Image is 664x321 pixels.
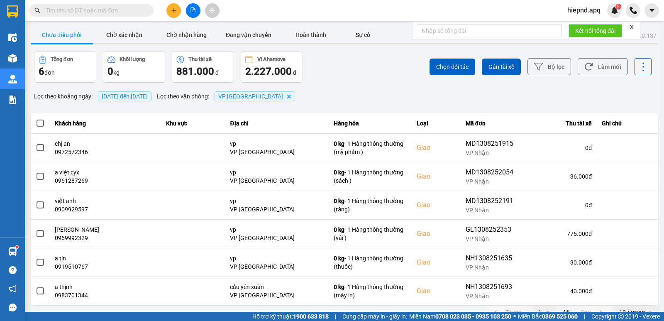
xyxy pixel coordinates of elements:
span: Gán tài xế [488,63,514,71]
input: Selected 10 / trang. [646,308,647,316]
img: logo-vxr [7,5,18,18]
span: Kết nối tổng đài [575,26,615,35]
th: Hàng hóa [329,113,412,134]
div: VP Nhận [466,263,518,272]
button: Sự cố [342,27,383,43]
img: phone-icon [630,7,637,14]
span: question-circle [9,266,17,274]
span: Lọc theo văn phòng : [157,92,209,101]
div: VP Nhận [466,292,518,300]
div: VP Nhận [466,149,518,157]
div: 0972572346 [55,148,156,156]
span: aim [209,7,215,13]
span: 0 [107,66,113,77]
span: 14/08/2025 đến 14/08/2025 [102,93,148,100]
button: file-add [186,3,200,18]
div: - 1 Hàng thông thường (vải ) [334,225,407,242]
div: 0969992329 [55,234,156,242]
div: MD1308252054 [466,167,518,177]
span: Cung cấp máy in - giấy in: [342,312,407,321]
span: notification [9,285,17,293]
sup: 1 [16,246,18,248]
div: 0961287269 [55,176,156,185]
button: Bộ lọc [527,58,571,75]
button: Tổng đơn6đơn [34,51,96,83]
div: Giao [417,286,455,296]
div: đ [245,65,298,78]
span: Miền Nam [409,312,511,321]
div: a tín [55,254,156,262]
div: 0909929597 [55,205,156,213]
th: Ghi chú [597,113,658,134]
div: đơn [39,65,92,78]
div: 10 / trang [619,308,645,316]
img: icon-new-feature [611,7,618,14]
span: caret-down [648,7,656,14]
img: warehouse-icon [8,33,17,42]
span: [DATE] đến [DATE] [98,91,151,101]
button: Khối lượng0kg [103,51,165,83]
span: 0 kg [334,140,344,147]
button: Đang vận chuyển [217,27,280,43]
div: vp [230,168,324,176]
div: VP Nhận [466,235,518,243]
div: - 1 Hàng thông thường (máy in) [334,283,407,299]
div: MD1308251915 [466,139,518,149]
span: 0 kg [334,198,344,204]
span: copyright [618,314,624,319]
div: 1 [538,308,542,316]
div: - 1 Hàng thông thường (mỹ phẩm ) [334,140,407,156]
div: Giao [417,229,455,239]
svg: open [544,309,551,316]
div: Thu tài xế [528,118,592,128]
div: 0919510767 [55,262,156,271]
button: caret-down [644,3,659,18]
button: previous page. current page 1 / 1 [486,306,527,319]
div: Giao [417,172,455,181]
strong: 1900 633 818 [293,313,329,320]
svg: Delete [286,94,291,99]
span: | [335,312,336,321]
th: Địa chỉ [225,113,329,134]
span: Lọc theo khoảng ngày : [34,92,93,101]
div: 775.000 đ [528,230,592,238]
span: VP Cầu Yên Xuân, close by backspace [215,91,295,101]
div: vp [230,140,324,148]
div: a việt cyx [55,168,156,176]
th: Loại [412,113,460,134]
button: Ví Ahamove2.227.000 đ [241,51,303,83]
div: vp [230,254,324,262]
input: Nhập số tổng đài [417,24,562,37]
div: 0 đ [528,144,592,152]
div: Khối lượng [120,56,145,62]
th: Mã đơn [461,113,523,134]
div: vp [230,225,324,234]
div: vp [230,197,324,205]
span: 881.000 [176,66,214,77]
div: - 1 Hàng thông thường (thuốc) [334,254,407,271]
button: Gán tài xế [482,59,521,75]
div: Giao [417,200,455,210]
strong: 0708 023 035 - 0935 103 250 [435,313,511,320]
span: 0 kg [334,255,344,262]
div: VP [GEOGRAPHIC_DATA] [230,291,324,299]
div: NH1308251693 [466,282,518,292]
div: - 1 Hàng thông thường (sách ) [334,168,407,185]
span: search [34,7,40,13]
span: 0 kg [334,169,344,176]
div: GL1308252353 [466,225,518,235]
button: next page. current page 1 / 1 [576,306,611,319]
div: VP [GEOGRAPHIC_DATA] [230,234,324,242]
img: warehouse-icon [8,75,17,83]
span: file-add [190,7,196,13]
div: 0 đ [528,201,592,209]
span: Chọn đối tác [436,63,469,71]
div: VP [GEOGRAPHIC_DATA] [230,262,324,271]
div: VP [GEOGRAPHIC_DATA] [230,176,324,185]
img: solution-icon [8,96,17,104]
div: 40.000 đ [528,287,592,295]
div: Giao [417,143,455,153]
button: Hoàn thành [280,27,342,43]
span: plus [171,7,177,13]
div: cầu yên xuân [230,283,324,291]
